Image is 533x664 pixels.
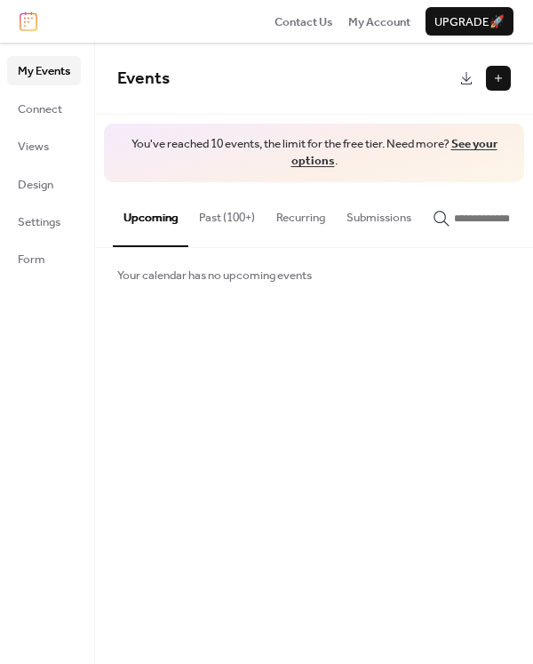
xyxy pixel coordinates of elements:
button: Recurring [266,182,336,244]
a: Connect [7,94,81,123]
a: My Events [7,56,81,84]
span: Settings [18,213,60,231]
span: Views [18,138,49,156]
button: Submissions [336,182,422,244]
span: Form [18,251,45,268]
span: My Account [348,13,410,31]
button: Upcoming [113,182,188,246]
span: Design [18,176,53,194]
span: Contact Us [274,13,333,31]
a: See your options [291,132,497,172]
a: Settings [7,207,81,236]
span: Your calendar has no upcoming events [117,267,312,284]
span: Events [117,62,170,95]
button: Upgrade🚀 [426,7,513,36]
button: Past (100+) [188,182,266,244]
span: Connect [18,100,62,118]
a: Views [7,132,81,160]
span: You've reached 10 events, the limit for the free tier. Need more? . [122,136,506,170]
a: Form [7,244,81,273]
span: Upgrade 🚀 [434,13,505,31]
a: Design [7,170,81,198]
img: logo [20,12,37,31]
span: My Events [18,62,70,80]
a: Contact Us [274,12,333,30]
a: My Account [348,12,410,30]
